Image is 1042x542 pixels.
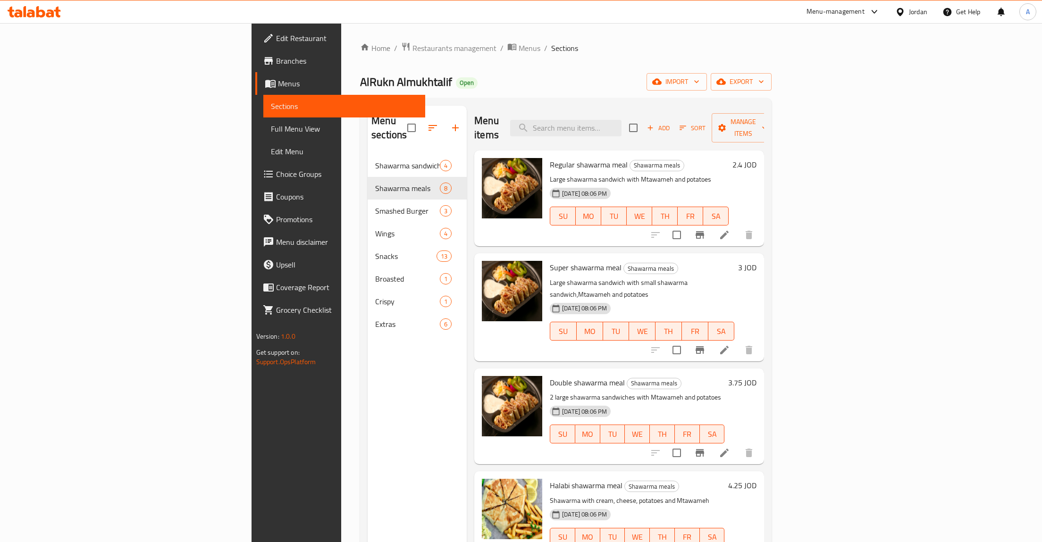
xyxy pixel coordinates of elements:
span: Edit Menu [271,146,418,157]
span: Snacks [375,250,437,262]
div: Crispy1 [368,290,467,313]
div: Shawarma meals8 [368,177,467,200]
a: Menu disclaimer [255,231,426,253]
span: Choice Groups [276,168,418,180]
div: Shawarma meals [627,378,681,389]
button: TH [650,425,675,443]
button: delete [738,224,760,246]
button: WE [629,322,655,341]
span: 13 [437,252,451,261]
span: Shawarma sandwiches [375,160,440,171]
span: Extras [375,318,440,330]
span: Get support on: [256,346,300,359]
span: WE [633,325,652,338]
span: 6 [440,320,451,329]
span: Smashed Burger [375,205,440,217]
a: Restaurants management [401,42,496,54]
h6: 3.75 JOD [728,376,756,389]
p: 2 large shawarma sandwiches with Mtawameh and potatoes [550,392,724,403]
span: Halabi shawarma meal [550,478,622,492]
li: / [544,42,547,54]
button: WE [627,207,652,225]
span: Menus [519,42,540,54]
div: Smashed Burger3 [368,200,467,222]
div: items [440,228,452,239]
span: Select to update [667,225,687,245]
input: search [510,120,622,136]
span: FR [686,325,705,338]
span: Restaurants management [412,42,496,54]
button: Add [643,121,673,135]
button: TU [603,322,630,341]
button: Manage items [712,113,775,142]
span: 4 [440,161,451,170]
span: Shawarma meals [624,263,678,274]
span: SA [704,427,721,441]
span: 1 [440,275,451,284]
a: Full Menu View [263,117,426,140]
div: items [437,250,452,262]
a: Menus [255,72,426,95]
li: / [500,42,504,54]
button: TU [601,207,627,225]
button: SA [700,425,725,443]
div: Shawarma meals [624,481,679,492]
button: delete [738,442,760,464]
span: [DATE] 08:06 PM [558,510,611,519]
div: Shawarma meals [630,160,684,171]
span: Regular shawarma meal [550,158,628,172]
span: Sections [551,42,578,54]
a: Choice Groups [255,163,426,185]
button: Branch-specific-item [689,339,711,361]
button: FR [675,425,700,443]
button: SU [550,322,577,341]
a: Edit Menu [263,140,426,163]
a: Branches [255,50,426,72]
button: MO [577,322,603,341]
div: items [440,296,452,307]
span: MO [579,427,597,441]
a: Coupons [255,185,426,208]
span: Version: [256,330,279,342]
button: delete [738,339,760,361]
h2: Menu items [474,114,499,142]
span: Shawarma meals [625,481,679,492]
a: Edit Restaurant [255,27,426,50]
span: Sort [680,123,706,133]
span: Shawarma meals [375,183,440,194]
span: Crispy [375,296,440,307]
span: WE [629,427,646,441]
span: Promotions [276,214,418,225]
nav: Menu sections [368,150,467,339]
span: Menu disclaimer [276,236,418,248]
span: Super shawarma meal [550,260,622,275]
button: Add section [444,117,467,139]
span: Double shawarma meal [550,375,625,390]
span: Add item [643,121,673,135]
button: MO [575,425,600,443]
span: [DATE] 08:06 PM [558,407,611,416]
span: 8 [440,184,451,193]
button: SU [550,207,576,225]
span: SU [554,325,573,338]
button: TH [652,207,678,225]
a: Edit menu item [719,229,730,241]
span: TU [604,427,622,441]
button: Sort [677,121,708,135]
span: Select section [623,118,643,138]
button: SA [708,322,735,341]
button: Branch-specific-item [689,224,711,246]
span: import [654,76,699,88]
span: Upsell [276,259,418,270]
span: 3 [440,207,451,216]
img: Regular shawarma meal [482,158,542,218]
span: WE [630,209,648,223]
span: FR [679,427,696,441]
a: Edit menu item [719,344,730,356]
span: SA [712,325,731,338]
button: MO [576,207,601,225]
span: export [718,76,764,88]
span: [DATE] 08:06 PM [558,304,611,313]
